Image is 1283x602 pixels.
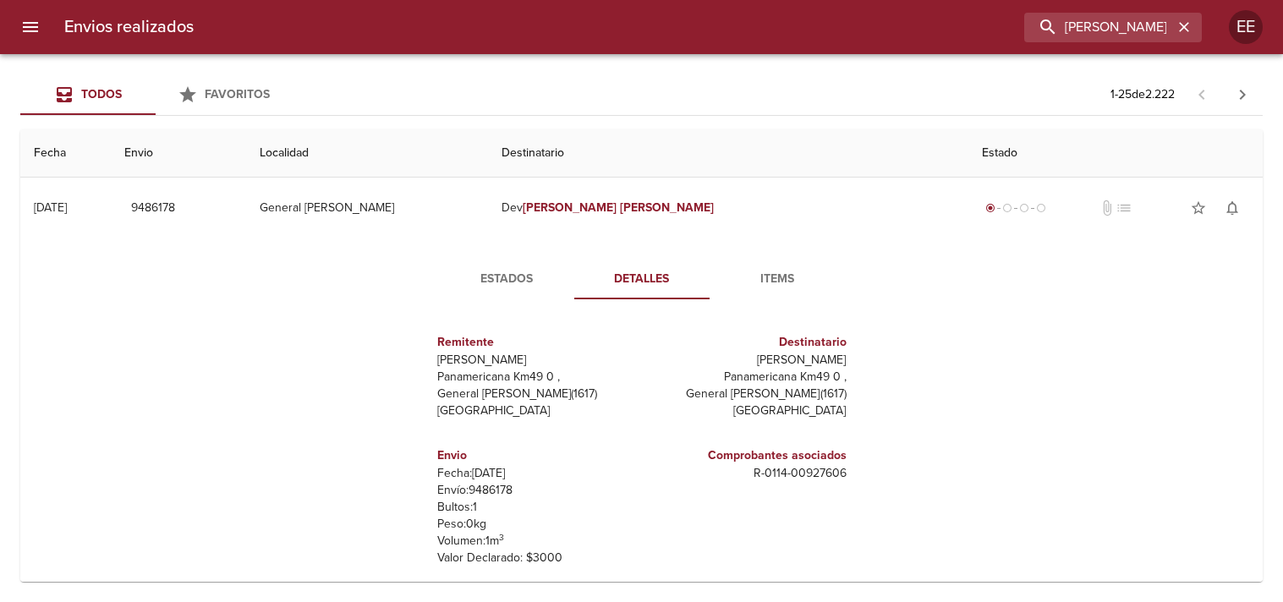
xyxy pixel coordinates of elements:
span: Todos [81,87,122,101]
button: 9486178 [124,193,182,224]
em: [PERSON_NAME] [523,200,617,215]
p: Panamericana Km49 0 , [649,369,847,386]
span: Pagina siguiente [1222,74,1263,115]
button: Activar notificaciones [1215,191,1249,225]
th: Fecha [20,129,111,178]
span: radio_button_unchecked [1002,203,1012,213]
p: [PERSON_NAME] [437,352,635,369]
th: Localidad [246,129,488,178]
p: Volumen: 1 m [437,533,635,550]
span: star_border [1190,200,1207,216]
p: Envío: 9486178 [437,482,635,499]
span: Favoritos [205,87,270,101]
h6: Envios realizados [64,14,194,41]
span: radio_button_unchecked [1036,203,1046,213]
sup: 3 [499,532,504,543]
span: Detalles [584,269,699,290]
span: No tiene documentos adjuntos [1099,200,1116,216]
h6: Comprobantes asociados [649,446,847,465]
p: 1 - 25 de 2.222 [1110,86,1175,103]
button: menu [10,7,51,47]
div: Tabs detalle de guia [439,259,845,299]
div: Abrir información de usuario [1229,10,1263,44]
p: [GEOGRAPHIC_DATA] [649,402,847,419]
p: Peso: 0 kg [437,516,635,533]
p: [PERSON_NAME] [649,352,847,369]
span: radio_button_unchecked [1019,203,1029,213]
span: Estados [449,269,564,290]
p: General [PERSON_NAME] ( 1617 ) [649,386,847,402]
span: notifications_none [1224,200,1241,216]
td: Dev [488,178,968,238]
h6: Remitente [437,333,635,352]
p: Fecha: [DATE] [437,465,635,482]
p: Panamericana Km49 0 , [437,369,635,386]
h6: Destinatario [649,333,847,352]
span: 9486178 [131,198,175,219]
td: General [PERSON_NAME] [246,178,488,238]
p: [GEOGRAPHIC_DATA] [437,402,635,419]
h6: Envio [437,446,635,465]
span: Pagina anterior [1182,85,1222,102]
em: [PERSON_NAME] [620,200,714,215]
p: Bultos: 1 [437,499,635,516]
span: No tiene pedido asociado [1116,200,1132,216]
div: EE [1229,10,1263,44]
span: Items [720,269,835,290]
button: Agregar a favoritos [1182,191,1215,225]
div: Tabs Envios [20,74,291,115]
th: Destinatario [488,129,968,178]
div: [DATE] [34,200,67,215]
p: General [PERSON_NAME] ( 1617 ) [437,386,635,402]
input: buscar [1024,13,1173,42]
th: Envio [111,129,247,178]
th: Estado [968,129,1263,178]
p: R - 0114 - 00927606 [649,465,847,482]
p: Valor Declarado: $ 3000 [437,550,635,566]
span: radio_button_checked [985,203,995,213]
